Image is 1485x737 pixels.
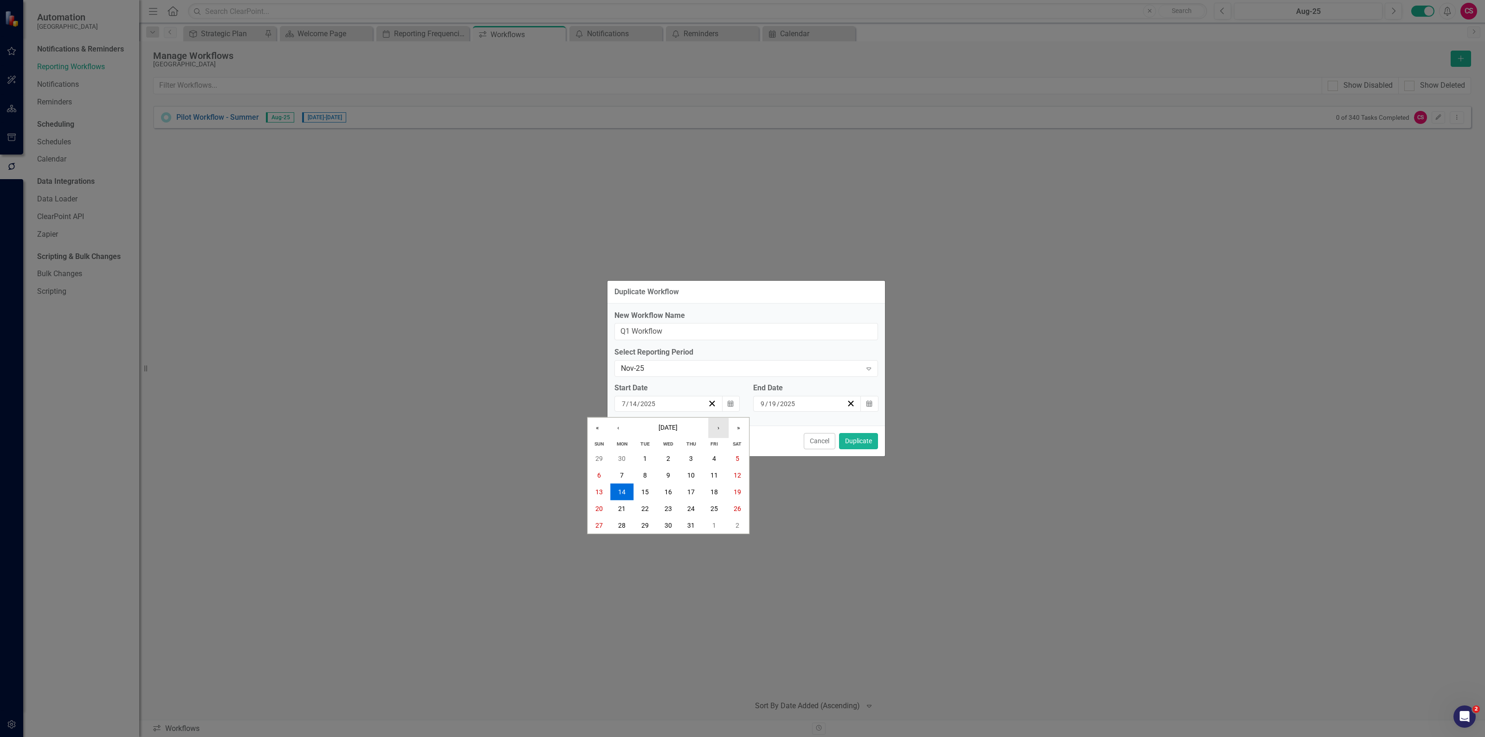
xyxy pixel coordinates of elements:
[617,441,627,447] abbr: Monday
[710,505,718,512] abbr: July 25, 2025
[839,433,878,449] button: Duplicate
[621,399,626,408] input: mm
[665,488,672,496] abbr: July 16, 2025
[641,522,649,529] abbr: July 29, 2025
[614,323,878,340] input: Name
[710,472,718,479] abbr: July 11, 2025
[659,424,678,431] span: [DATE]
[710,488,718,496] abbr: July 18, 2025
[734,505,741,512] abbr: July 26, 2025
[640,441,650,447] abbr: Tuesday
[712,455,716,462] abbr: July 4, 2025
[629,399,637,408] input: dd
[618,488,626,496] abbr: July 14, 2025
[663,441,673,447] abbr: Wednesday
[610,450,633,467] button: June 30, 2025
[726,484,749,500] button: July 19, 2025
[734,472,741,479] abbr: July 12, 2025
[621,363,862,374] div: Nov-25
[687,472,695,479] abbr: July 10, 2025
[726,500,749,517] button: July 26, 2025
[594,441,604,447] abbr: Sunday
[614,288,679,296] div: Duplicate Workflow
[618,505,626,512] abbr: July 21, 2025
[633,484,657,500] button: July 15, 2025
[680,500,703,517] button: July 24, 2025
[610,467,633,484] button: July 7, 2025
[640,399,656,408] input: yyyy
[657,500,680,517] button: July 23, 2025
[618,522,626,529] abbr: July 28, 2025
[687,522,695,529] abbr: July 31, 2025
[753,383,878,394] div: End Date
[643,472,647,479] abbr: July 8, 2025
[665,522,672,529] abbr: July 30, 2025
[595,455,603,462] abbr: June 29, 2025
[641,505,649,512] abbr: July 22, 2025
[804,433,835,449] button: Cancel
[633,467,657,484] button: July 8, 2025
[734,488,741,496] abbr: July 19, 2025
[657,484,680,500] button: July 16, 2025
[643,455,647,462] abbr: July 1, 2025
[628,418,708,438] button: [DATE]
[777,400,780,408] span: /
[729,418,749,438] button: »
[610,484,633,500] button: July 14, 2025
[588,450,611,467] button: June 29, 2025
[687,488,695,496] abbr: July 17, 2025
[657,467,680,484] button: July 9, 2025
[665,505,672,512] abbr: July 23, 2025
[637,400,640,408] span: /
[708,418,729,438] button: ›
[657,517,680,534] button: July 30, 2025
[614,383,739,394] div: Start Date
[610,500,633,517] button: July 21, 2025
[686,441,696,447] abbr: Thursday
[1472,705,1480,713] span: 2
[712,522,716,529] abbr: August 1, 2025
[726,467,749,484] button: July 12, 2025
[733,441,742,447] abbr: Saturday
[588,467,611,484] button: July 6, 2025
[588,517,611,534] button: July 27, 2025
[633,517,657,534] button: July 29, 2025
[595,488,603,496] abbr: July 13, 2025
[595,522,603,529] abbr: July 27, 2025
[633,500,657,517] button: July 22, 2025
[608,418,628,438] button: ‹
[680,467,703,484] button: July 10, 2025
[726,517,749,534] button: August 2, 2025
[1453,705,1476,728] iframe: Intercom live chat
[689,455,693,462] abbr: July 3, 2025
[657,450,680,467] button: July 2, 2025
[610,517,633,534] button: July 28, 2025
[726,450,749,467] button: July 5, 2025
[703,450,726,467] button: July 4, 2025
[614,310,878,321] label: New Workflow Name
[736,455,739,462] abbr: July 5, 2025
[614,347,878,358] label: Select Reporting Period
[680,450,703,467] button: July 3, 2025
[687,505,695,512] abbr: July 24, 2025
[618,455,626,462] abbr: June 30, 2025
[588,418,608,438] button: «
[633,450,657,467] button: July 1, 2025
[595,505,603,512] abbr: July 20, 2025
[710,441,718,447] abbr: Friday
[703,467,726,484] button: July 11, 2025
[703,484,726,500] button: July 18, 2025
[703,500,726,517] button: July 25, 2025
[703,517,726,534] button: August 1, 2025
[588,500,611,517] button: July 20, 2025
[626,400,629,408] span: /
[736,522,739,529] abbr: August 2, 2025
[620,472,624,479] abbr: July 7, 2025
[680,484,703,500] button: July 17, 2025
[680,517,703,534] button: July 31, 2025
[641,488,649,496] abbr: July 15, 2025
[597,472,601,479] abbr: July 6, 2025
[666,455,670,462] abbr: July 2, 2025
[765,400,768,408] span: /
[666,472,670,479] abbr: July 9, 2025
